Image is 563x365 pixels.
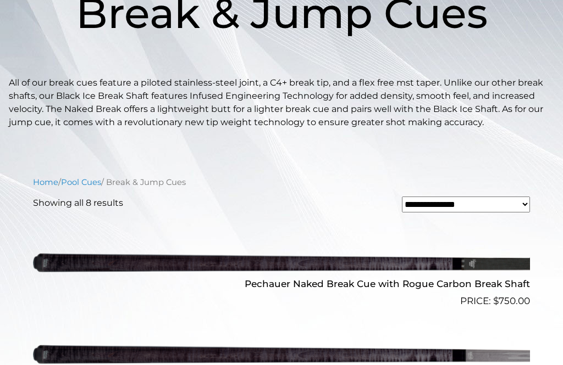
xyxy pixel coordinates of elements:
[493,295,530,306] bdi: 750.00
[33,221,530,308] a: Pechauer Naked Break Cue with Rogue Carbon Break Shaft $750.00
[61,177,101,187] a: Pool Cues
[33,176,530,188] nav: Breadcrumb
[33,273,530,294] h2: Pechauer Naked Break Cue with Rogue Carbon Break Shaft
[33,177,58,187] a: Home
[9,76,554,129] p: All of our break cues feature a piloted stainless-steel joint, a C4+ break tip, and a flex free m...
[33,196,123,210] p: Showing all 8 results
[493,295,499,306] span: $
[33,221,530,304] img: Pechauer Naked Break Cue with Rogue Carbon Break Shaft
[402,196,530,212] select: Shop order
